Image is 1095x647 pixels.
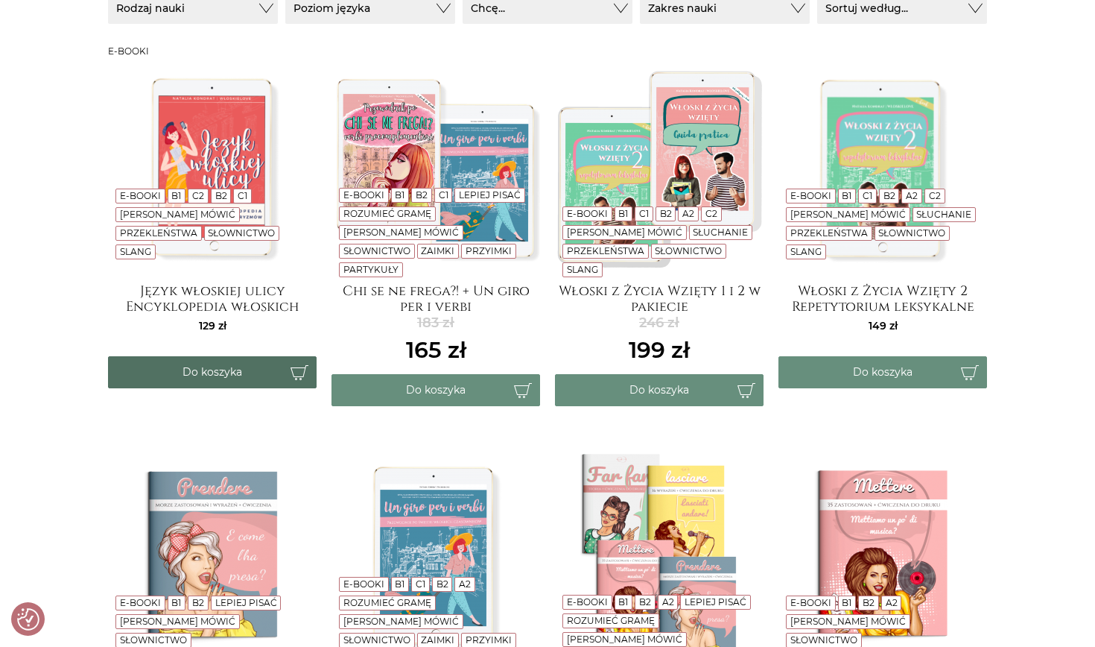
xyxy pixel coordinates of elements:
a: Lepiej pisać [215,597,277,608]
a: Przekleństwa [567,245,644,256]
a: A2 [906,190,918,201]
a: A2 [682,208,694,219]
a: Słownictwo [655,245,722,256]
a: B2 [660,208,672,219]
a: Słownictwo [343,245,410,256]
a: [PERSON_NAME] mówić [790,616,906,627]
a: Rozumieć gramę [343,597,431,608]
a: B2 [215,190,227,201]
a: B1 [618,596,628,607]
a: Słownictwo [790,634,857,646]
a: E-booki [567,596,608,607]
a: B2 [863,597,875,608]
a: B1 [171,597,181,608]
span: 129 [199,319,226,332]
a: Język włoskiej ulicy Encyklopedia włoskich wulgaryzmów [108,283,317,313]
a: B1 [842,190,851,201]
button: Preferencje co do zgód [17,608,39,631]
a: Rozumieć gramę [567,615,655,626]
a: B1 [171,190,181,201]
a: A2 [662,596,674,607]
a: A2 [459,578,471,590]
button: Do koszyka [108,356,317,388]
a: Słuchanie [693,227,748,238]
a: B2 [416,189,428,201]
button: Do koszyka [555,374,764,406]
a: A2 [886,597,898,608]
a: E-booki [343,578,384,590]
a: C1 [416,578,425,590]
a: Slang [120,246,151,257]
ins: 199 [629,333,690,367]
a: E-booki [343,189,384,201]
a: B2 [192,597,204,608]
a: Włoski z Życia Wzięty 2 Repetytorium leksykalne [778,283,987,313]
a: Przekleństwa [790,227,868,239]
del: 183 [406,313,466,333]
a: C2 [192,190,204,201]
a: C2 [929,190,941,201]
del: 246 [629,313,690,333]
a: C1 [639,208,649,219]
a: Lepiej pisać [459,189,521,201]
a: Przyimki [466,245,512,256]
a: C1 [863,190,872,201]
a: B2 [437,578,448,590]
a: E-booki [120,190,161,201]
a: C2 [705,208,717,219]
a: Słownictwo [208,227,275,239]
a: Chi se ne frega?! + Un giro per i verbi [331,283,540,313]
a: [PERSON_NAME] mówić [120,616,235,627]
img: Revisit consent button [17,608,39,631]
a: Słownictwo [120,634,187,646]
a: [PERSON_NAME] mówić [343,227,459,238]
a: Partykuły [343,264,399,275]
a: B2 [639,596,651,607]
a: C1 [238,190,247,201]
a: B1 [618,208,628,219]
a: [PERSON_NAME] mówić [567,634,682,645]
a: [PERSON_NAME] mówić [120,209,235,220]
a: E-booki [567,208,608,219]
a: B1 [842,597,851,608]
a: [PERSON_NAME] mówić [790,209,906,220]
button: Do koszyka [331,374,540,406]
a: B2 [883,190,895,201]
a: Zaimki [421,245,454,256]
a: Zaimki [421,634,454,646]
a: Przyimki [466,634,512,646]
a: Słownictwo [878,227,945,239]
a: E-booki [790,597,831,608]
a: [PERSON_NAME] mówić [567,227,682,238]
a: Włoski z Życia Wzięty 1 i 2 w pakiecie [555,283,764,313]
a: Słuchanie [916,209,971,220]
ins: 165 [406,333,466,367]
span: 149 [869,319,898,332]
a: Słownictwo [343,634,410,646]
a: B1 [395,189,404,201]
a: Lepiej pisać [685,596,746,607]
a: [PERSON_NAME] mówić [343,616,459,627]
a: E-booki [120,597,161,608]
button: Do koszyka [778,356,987,388]
h3: E-booki [108,46,987,57]
a: Przekleństwa [120,227,197,239]
a: Rozumieć gramę [343,208,431,219]
a: C1 [439,189,448,201]
a: Slang [567,264,598,275]
a: E-booki [790,190,831,201]
a: Slang [790,246,822,257]
a: B1 [395,578,404,590]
